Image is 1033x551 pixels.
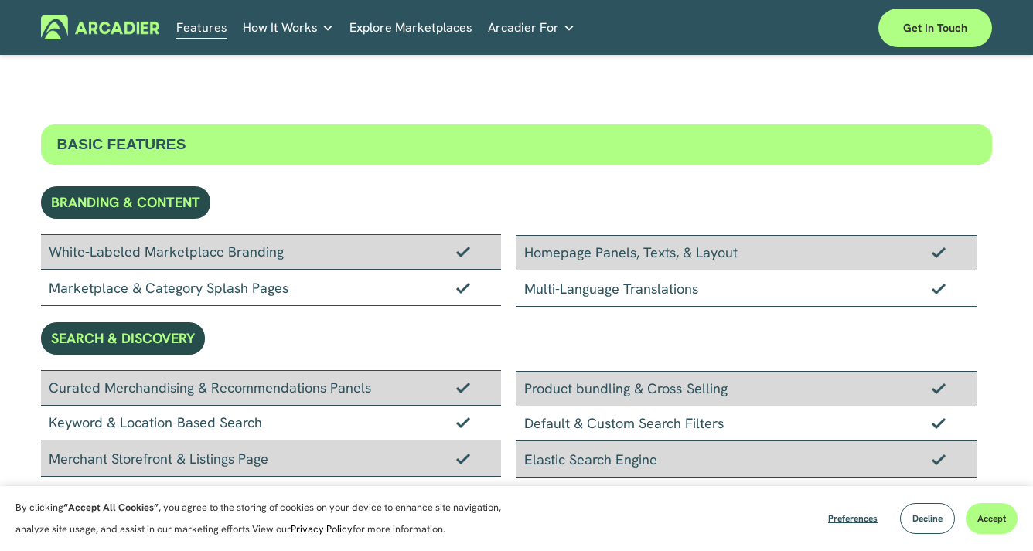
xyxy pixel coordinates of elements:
[456,246,470,257] img: Checkmark
[176,15,227,39] a: Features
[41,124,991,165] div: BASIC FEATURES
[456,417,470,427] img: Checkmark
[488,15,575,39] a: folder dropdown
[488,17,559,39] span: Arcadier For
[63,501,159,514] strong: “Accept All Cookies”
[912,512,943,525] span: Decline
[878,9,992,47] a: Get in touch
[291,522,353,536] a: Privacy Policy
[932,383,946,393] img: Checkmark
[243,17,318,39] span: How It Works
[41,322,205,355] div: SEARCH & DISCOVERY
[932,247,946,257] img: Checkmark
[516,371,977,406] div: Product bundling & Cross-Selling
[516,235,977,270] div: Homepage Panels, Texts, & Layout
[41,270,501,306] div: Marketplace & Category Splash Pages
[15,497,518,540] p: By clicking , you agree to the storing of cookies on your device to enhance site navigation, anal...
[41,370,501,406] div: Curated Merchandising & Recommendations Panels
[456,282,470,293] img: Checkmark
[243,15,334,39] a: folder dropdown
[349,15,472,39] a: Explore Marketplaces
[41,186,210,219] div: BRANDING & CONTENT
[817,503,889,534] button: Preferences
[828,512,878,525] span: Preferences
[41,15,159,39] img: Arcadier
[900,503,955,534] button: Decline
[516,441,977,478] div: Elastic Search Engine
[516,406,977,441] div: Default & Custom Search Filters
[516,270,977,307] div: Multi-Language Translations
[932,283,946,294] img: Checkmark
[456,453,470,464] img: Checkmark
[41,440,501,477] div: Merchant Storefront & Listings Page
[456,382,470,393] img: Checkmark
[977,512,1006,525] span: Accept
[966,503,1018,534] button: Accept
[41,234,501,270] div: White-Labeled Marketplace Branding
[41,406,501,440] div: Keyword & Location-Based Search
[932,454,946,464] img: Checkmark
[932,417,946,428] img: Checkmark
